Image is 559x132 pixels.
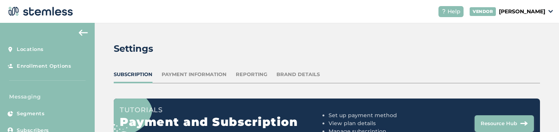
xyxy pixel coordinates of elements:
span: Enrollment Options [17,62,71,70]
img: logo-dark-0685b13c.svg [6,4,73,19]
img: icon-help-white-03924b79.svg [441,9,446,14]
h2: Settings [114,42,153,56]
div: Reporting [236,71,267,78]
div: VENDOR [470,7,496,16]
span: Resource Hub [481,120,517,127]
span: Segments [17,110,44,118]
li: View plan details [329,119,430,127]
div: Payment Information [162,71,227,78]
p: [PERSON_NAME] [499,8,545,16]
div: Subscription [114,71,152,78]
iframe: Chat Widget [521,95,559,132]
img: icon-arrow-back-accent-c549486e.svg [79,30,88,36]
h3: Tutorials [120,105,325,115]
li: Set up payment method [329,111,430,119]
div: Brand Details [276,71,320,78]
span: Help [448,8,461,16]
button: Resource Hub [475,115,534,132]
img: icon_down-arrow-small-66adaf34.svg [548,10,553,13]
span: Locations [17,46,44,53]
